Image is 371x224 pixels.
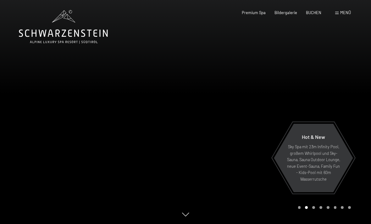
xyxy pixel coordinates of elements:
[302,134,325,140] span: Hot & New
[286,144,341,182] p: Sky Spa mit 23m Infinity Pool, großem Whirlpool und Sky-Sauna, Sauna Outdoor Lounge, neue Event-S...
[242,10,266,15] a: Premium Spa
[348,206,351,209] div: Carousel Page 8
[306,10,321,15] a: BUCHEN
[274,10,297,15] a: Bildergalerie
[298,206,301,209] div: Carousel Page 1
[340,10,351,15] span: Menü
[327,206,329,209] div: Carousel Page 5
[319,206,322,209] div: Carousel Page 4
[274,123,353,193] a: Hot & New Sky Spa mit 23m Infinity Pool, großem Whirlpool und Sky-Sauna, Sauna Outdoor Lounge, ne...
[305,206,308,209] div: Carousel Page 2 (Current Slide)
[312,206,315,209] div: Carousel Page 3
[334,206,337,209] div: Carousel Page 6
[296,206,351,209] div: Carousel Pagination
[341,206,344,209] div: Carousel Page 7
